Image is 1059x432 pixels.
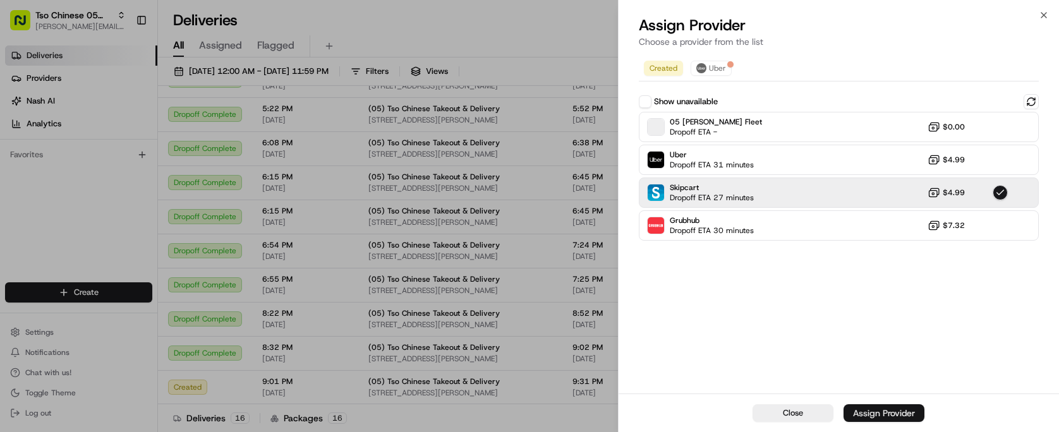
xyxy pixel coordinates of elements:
span: Created [650,63,677,73]
label: Show unavailable [654,96,718,107]
img: Skipcart [648,184,664,201]
span: $7.32 [943,220,965,231]
span: Uber [670,150,754,160]
img: 1736555255976-a54dd68f-1ca7-489b-9aae-adbdc363a1c4 [13,121,35,143]
div: 📗 [13,184,23,195]
img: Nash [13,13,38,38]
div: Start new chat [43,121,207,133]
p: Welcome 👋 [13,51,230,71]
a: Powered byPylon [89,213,153,224]
button: Created [644,61,683,76]
span: Dropoff ETA 30 minutes [670,225,754,236]
img: uber-new-logo.jpeg [696,63,706,73]
span: Dropoff ETA 31 minutes [670,160,754,170]
button: $7.32 [928,219,965,232]
span: Uber [709,63,726,73]
a: 💻API Documentation [102,178,208,201]
span: Dropoff ETA 27 minutes [670,193,754,203]
img: Uber [648,152,664,168]
button: Assign Provider [844,404,924,422]
span: $0.00 [943,122,965,132]
div: 💻 [107,184,117,195]
span: Dropoff ETA - [670,127,758,137]
input: Clear [33,81,209,95]
button: Close [753,404,833,422]
div: Assign Provider [853,407,915,419]
a: 📗Knowledge Base [8,178,102,201]
span: Skipcart [670,183,754,193]
span: Grubhub [670,215,754,225]
img: Grubhub [648,217,664,234]
span: Knowledge Base [25,183,97,196]
button: $4.99 [928,186,965,199]
span: 05 [PERSON_NAME] Fleet [670,117,762,127]
span: Pylon [126,214,153,224]
span: Close [783,407,803,419]
button: Start new chat [215,124,230,140]
span: $4.99 [943,188,965,198]
h2: Assign Provider [639,15,1039,35]
button: Uber [691,61,732,76]
span: $4.99 [943,155,965,165]
span: API Documentation [119,183,203,196]
button: $0.00 [928,121,965,133]
div: We're available if you need us! [43,133,160,143]
p: Choose a provider from the list [639,35,1039,48]
button: $4.99 [928,153,965,166]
